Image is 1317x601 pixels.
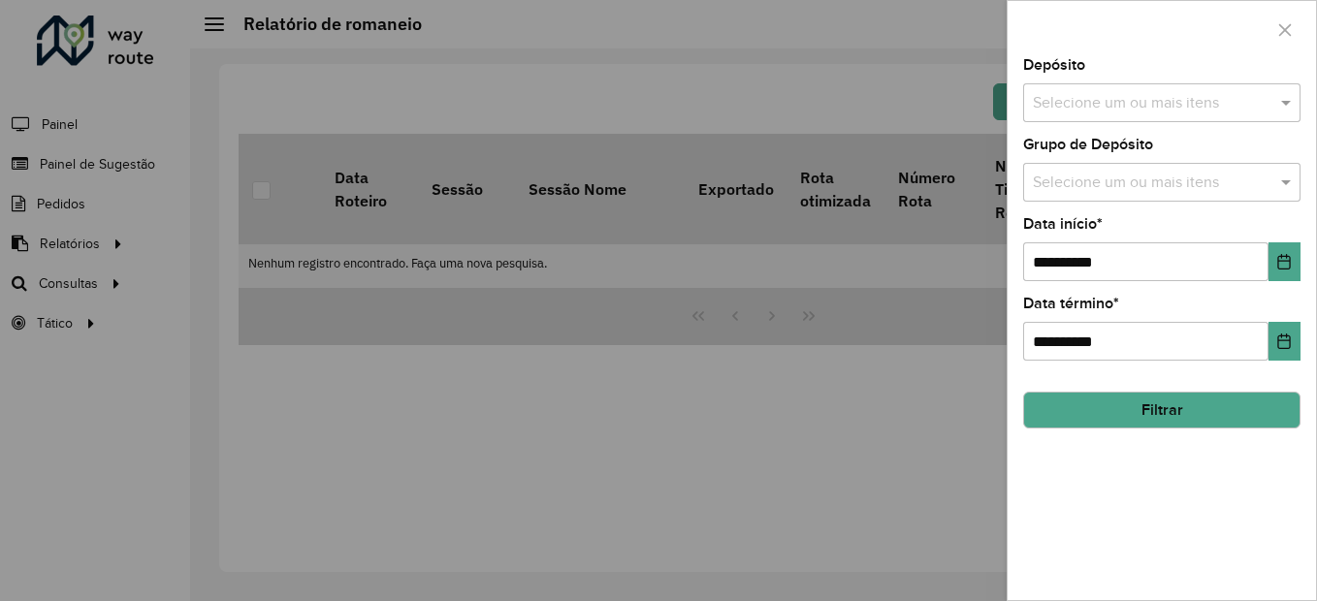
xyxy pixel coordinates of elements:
[1269,322,1301,361] button: Choose Date
[1023,53,1085,77] label: Depósito
[1023,212,1103,236] label: Data início
[1023,392,1301,428] button: Filtrar
[1023,292,1119,315] label: Data término
[1269,242,1301,281] button: Choose Date
[1023,133,1153,156] label: Grupo de Depósito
